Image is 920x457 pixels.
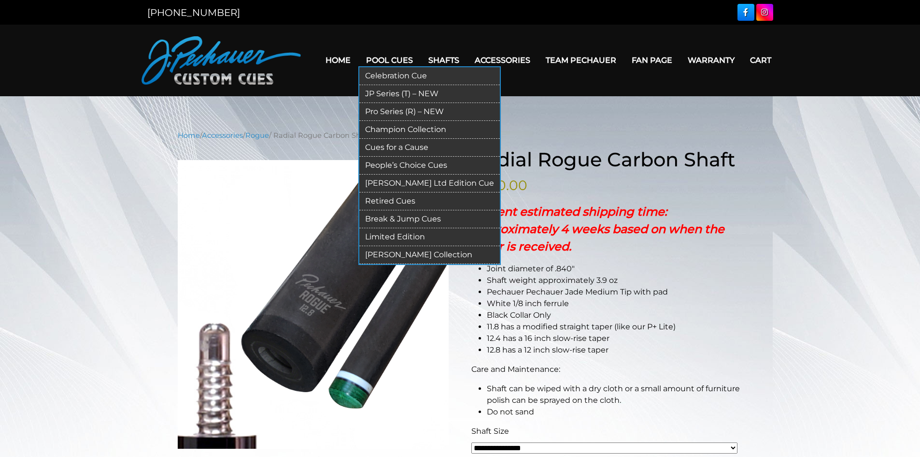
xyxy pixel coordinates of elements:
[359,67,500,85] a: Celebration Cue
[359,175,500,192] a: [PERSON_NAME] Ltd Edition Cue
[487,344,743,356] li: 12.8 has a 12 inch slow-rise taper
[359,210,500,228] a: Break & Jump Cues
[359,121,500,139] a: Champion Collection
[538,48,624,73] a: Team Pechauer
[487,310,743,321] li: Black Collar Only
[245,131,269,140] a: Rogue
[359,228,500,246] a: Limited Edition
[471,427,509,436] span: Shaft Size
[202,131,243,140] a: Accessories
[487,263,743,275] li: Joint diameter of .840″
[318,48,358,73] a: Home
[421,48,467,73] a: Shafts
[487,298,743,310] li: White 1/8 inch ferrule
[359,192,500,210] a: Retired Cues
[359,157,500,175] a: People’s Choice Cues
[178,160,449,449] img: new-radial-with-tip-jade.png
[467,48,538,73] a: Accessories
[487,321,743,333] li: 11.8 has a modified straight taper (like our P+ Lite)
[358,48,421,73] a: Pool Cues
[359,103,500,121] a: Pro Series (R) – NEW
[359,246,500,264] a: [PERSON_NAME] Collection
[178,130,743,141] nav: Breadcrumb
[147,7,240,18] a: [PHONE_NUMBER]
[680,48,742,73] a: Warranty
[487,406,743,418] li: Do not sand
[142,36,301,85] img: Pechauer Custom Cues
[487,286,743,298] li: Pechauer Pechauer Jade Medium Tip with pad
[471,205,724,253] strong: Current estimated shipping time: Approximately 4 weeks based on when the order is received.
[471,148,743,171] h1: Radial Rogue Carbon Shaft
[178,131,200,140] a: Home
[624,48,680,73] a: Fan Page
[742,48,779,73] a: Cart
[487,333,743,344] li: 12.4 has a 16 inch slow-rise taper
[487,383,743,406] li: Shaft can be wiped with a dry cloth or a small amount of furniture polish can be sprayed on the c...
[359,85,500,103] a: JP Series (T) – NEW
[359,139,500,157] a: Cues for a Cause
[471,364,743,375] p: Care and Maintenance:
[487,275,743,286] li: Shaft weight approximately 3.9 oz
